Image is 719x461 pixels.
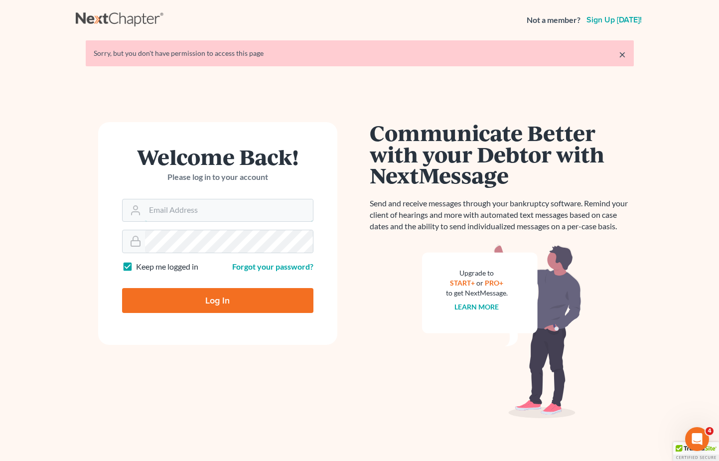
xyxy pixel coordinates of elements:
a: Sign up [DATE]! [584,16,644,24]
p: Send and receive messages through your bankruptcy software. Remind your client of hearings and mo... [370,198,634,232]
strong: Not a member? [527,14,580,26]
input: Email Address [145,199,313,221]
a: START+ [450,279,475,287]
iframe: Intercom live chat [685,427,709,451]
div: Upgrade to [446,268,508,278]
span: 4 [706,427,714,435]
div: to get NextMessage. [446,288,508,298]
input: Log In [122,288,313,313]
span: or [476,279,483,287]
p: Please log in to your account [122,171,313,183]
h1: Communicate Better with your Debtor with NextMessage [370,122,634,186]
a: Forgot your password? [232,262,313,271]
img: nextmessage_bg-59042aed3d76b12b5cd301f8e5b87938c9018125f34e5fa2b7a6b67550977c72.svg [422,244,581,419]
label: Keep me logged in [136,261,198,273]
a: Learn more [454,303,499,311]
div: Sorry, but you don't have permission to access this page [94,48,626,58]
h1: Welcome Back! [122,146,313,167]
a: × [619,48,626,60]
div: TrustedSite Certified [673,442,719,461]
a: PRO+ [485,279,503,287]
